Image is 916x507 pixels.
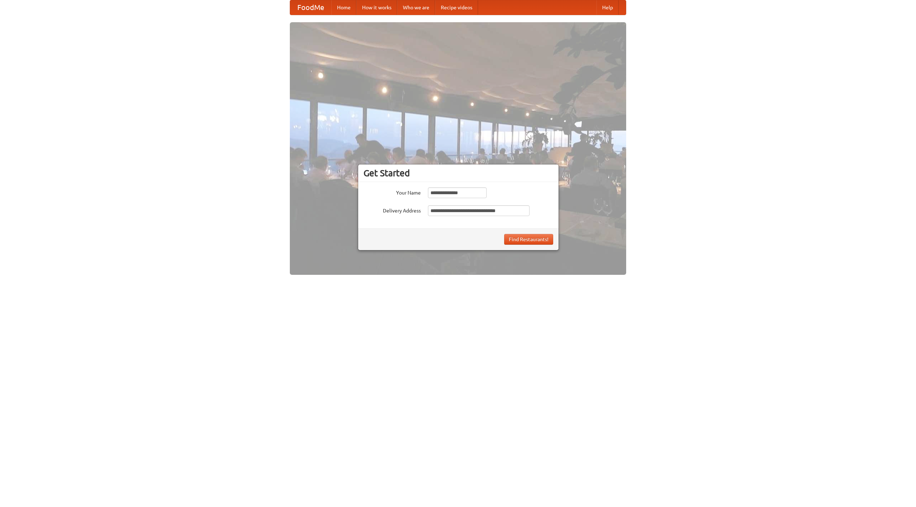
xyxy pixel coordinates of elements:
a: Home [331,0,356,15]
h3: Get Started [364,168,553,178]
button: Find Restaurants! [504,234,553,245]
label: Delivery Address [364,205,421,214]
a: Who we are [397,0,435,15]
a: Recipe videos [435,0,478,15]
a: How it works [356,0,397,15]
label: Your Name [364,187,421,196]
a: Help [596,0,619,15]
a: FoodMe [290,0,331,15]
